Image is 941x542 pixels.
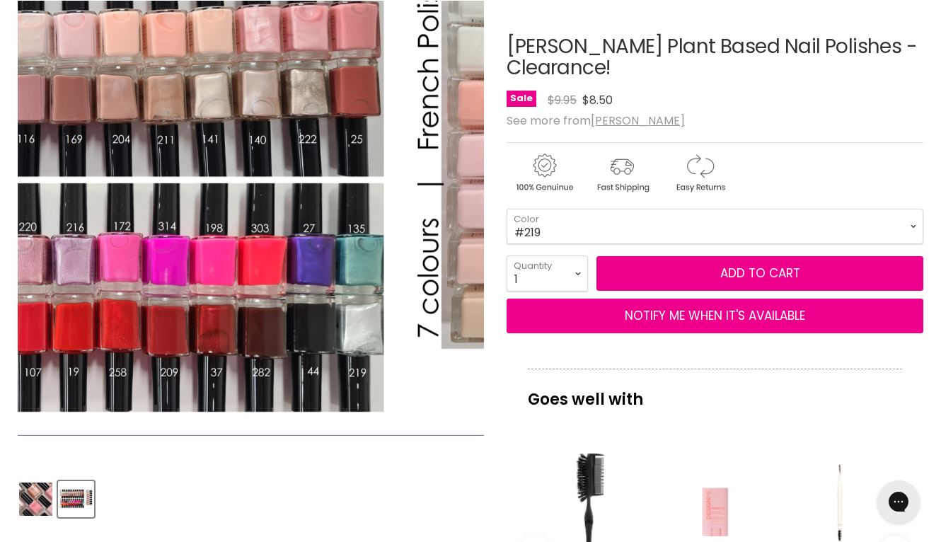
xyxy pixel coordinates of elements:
h1: [PERSON_NAME] Plant Based Nail Polishes - Clearance! [507,36,923,80]
div: Product thumbnails [16,477,486,517]
a: [PERSON_NAME] [591,113,685,129]
img: returns.gif [662,151,737,195]
img: genuine.gif [507,151,582,195]
span: Sale [507,91,536,107]
button: Hawley Plant Based Nail Polishes - Clearance! [18,481,54,517]
img: shipping.gif [584,151,659,195]
button: Hawley Plant Based Nail Polishes - Clearance! [58,481,94,517]
span: $8.50 [582,92,613,108]
img: Hawley Plant Based Nail Polishes - Clearance! [19,483,52,516]
span: $9.95 [548,92,577,108]
button: NOTIFY ME WHEN IT'S AVAILABLE [507,299,923,334]
button: Add to cart [596,256,923,292]
iframe: Gorgias live chat messenger [870,475,927,528]
select: Quantity [507,255,588,291]
p: Goes well with [528,369,902,415]
span: See more from [507,113,685,129]
img: Hawley Plant Based Nail Polishes - Clearance! [59,489,93,509]
div: Hawley Plant Based Nail Polishes - Clearance! image. Click or Scroll to Zoom. [18,1,484,467]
